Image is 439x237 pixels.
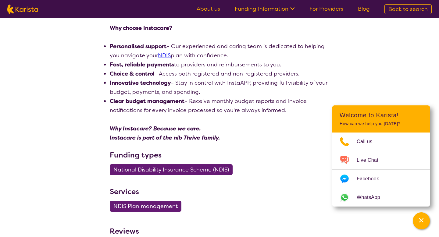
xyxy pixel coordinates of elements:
h3: Services [110,186,329,197]
strong: Personalised support [110,43,166,50]
a: NDIS [158,52,171,59]
a: Web link opens in a new tab. [332,188,430,207]
span: Facebook [357,174,386,183]
li: to providers and reimbursements to you. [110,60,329,69]
span: NDIS Plan management [113,201,178,212]
li: – Access both registered and non-registered providers. [110,69,329,78]
a: Blog [358,5,370,12]
span: National Disability Insurance Scheme (NDIS) [113,164,229,175]
li: – Stay in control with InstaAPP, providing full visibility of your budget, payments, and spending. [110,78,329,97]
strong: Why choose Instacare? [110,24,172,32]
span: WhatsApp [357,193,387,202]
div: Channel Menu [332,105,430,207]
span: Back to search [388,5,428,13]
ul: Choose channel [332,133,430,207]
span: Live Chat [357,156,386,165]
strong: Clear budget management [110,97,184,105]
a: Funding Information [235,5,295,12]
strong: Fast, reliable payments [110,61,174,68]
em: Why Instacare? Because we care. [110,125,201,132]
h3: Reviews [110,223,161,237]
p: How can we help you [DATE]? [340,121,423,126]
li: – Receive monthly budget reports and invoice notifications for every invoice processed so you're ... [110,97,329,115]
a: National Disability Insurance Scheme (NDIS) [110,166,236,173]
h3: Funding types [110,150,329,161]
button: Channel Menu [413,212,430,229]
img: Karista logo [7,5,38,14]
a: About us [197,5,220,12]
em: Instacare is part of the nib Thrive family. [110,134,220,141]
strong: Choice & control [110,70,155,77]
a: Back to search [384,4,432,14]
a: NDIS Plan management [110,203,185,210]
h2: Welcome to Karista! [340,111,423,119]
strong: Innovative technology [110,79,171,87]
li: – Our experienced and caring team is dedicated to helping you navigate your plan with confidence. [110,42,329,60]
span: Call us [357,137,380,146]
a: For Providers [309,5,343,12]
